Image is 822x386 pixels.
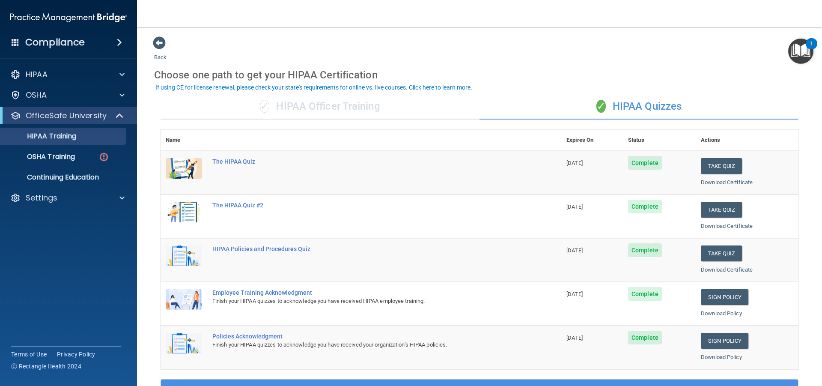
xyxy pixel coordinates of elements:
div: Choose one path to get your HIPAA Certification [154,63,805,87]
button: Open Resource Center, 1 new notification [788,39,813,64]
span: ✓ [260,100,269,113]
a: OSHA [10,90,125,100]
span: Complete [628,331,662,344]
div: Employee Training Acknowledgment [212,289,518,296]
span: [DATE] [566,291,583,297]
div: HIPAA Policies and Procedures Quiz [212,245,518,252]
h4: Compliance [25,36,85,48]
a: Download Certificate [701,223,753,229]
div: The HIPAA Quiz [212,158,518,165]
button: Take Quiz [701,158,742,174]
a: OfficeSafe University [10,111,124,121]
p: OSHA [26,90,47,100]
th: Actions [696,130,798,151]
span: [DATE] [566,335,583,341]
span: ✓ [596,100,606,113]
button: Take Quiz [701,245,742,261]
a: Privacy Policy [57,350,95,359]
span: Complete [628,243,662,257]
a: Download Certificate [701,179,753,186]
span: Complete [628,156,662,170]
p: OSHA Training [6,153,75,161]
iframe: Drift Widget Chat Controller [674,325,812,359]
th: Name [161,130,207,151]
a: Download Policy [701,310,742,317]
div: Finish your HIPAA quizzes to acknowledge you have received your organization’s HIPAA policies. [212,340,518,350]
a: HIPAA [10,69,125,80]
p: Settings [26,193,57,203]
span: Complete [628,200,662,213]
p: HIPAA Training [6,132,76,141]
div: Finish your HIPAA quizzes to acknowledge you have received HIPAA employee training. [212,296,518,306]
a: Settings [10,193,125,203]
button: Take Quiz [701,202,742,218]
div: HIPAA Officer Training [161,94,479,120]
p: Continuing Education [6,173,122,182]
span: Ⓒ Rectangle Health 2024 [11,362,81,371]
a: Download Certificate [701,266,753,273]
p: OfficeSafe University [26,111,107,121]
span: [DATE] [566,203,583,210]
span: [DATE] [566,247,583,254]
a: Back [154,44,167,60]
div: 1 [810,44,813,55]
span: Complete [628,287,662,301]
th: Status [623,130,696,151]
a: Sign Policy [701,289,748,305]
div: If using CE for license renewal, please check your state's requirements for online vs. live cours... [155,84,472,90]
div: HIPAA Quizzes [479,94,798,120]
a: Terms of Use [11,350,47,359]
th: Expires On [561,130,623,151]
img: danger-circle.6113f641.png [98,152,109,162]
div: Policies Acknowledgment [212,333,518,340]
p: HIPAA [26,69,48,80]
img: PMB logo [10,9,127,26]
span: [DATE] [566,160,583,166]
button: If using CE for license renewal, please check your state's requirements for online vs. live cours... [154,83,474,92]
a: Download Policy [701,354,742,360]
div: The HIPAA Quiz #2 [212,202,518,209]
